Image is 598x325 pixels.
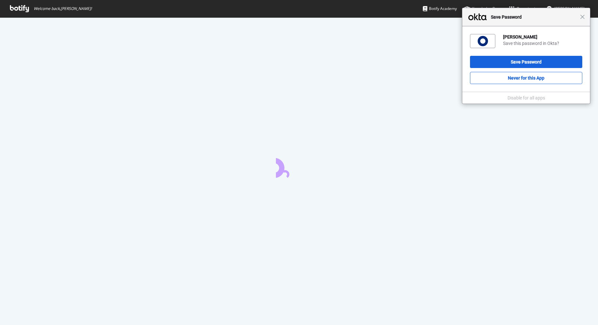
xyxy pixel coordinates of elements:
[503,40,582,46] div: Save this password in Okta?
[554,6,585,11] span: Stephane Bailliez
[542,4,595,14] button: [PERSON_NAME]
[34,6,92,11] span: Welcome back, [PERSON_NAME] !
[470,56,582,68] button: Save Password
[580,14,585,19] span: Close
[488,13,580,21] span: Save Password
[503,34,582,40] div: [PERSON_NAME]
[478,36,488,46] img: zpbL4EADX3oaW57QGbskkpPhZjbzFScE0enD4IqUvKNAdK1NZu6HxEcsV928fWLe9fsCSdyzQUHNANJlAaT1rv9ZMC8yf54zp...
[470,72,582,84] button: Never for this App
[276,155,322,178] div: animation
[508,95,545,100] a: Disable for all apps
[464,5,501,12] div: Knowledge Base
[508,5,542,12] div: Organizations
[423,5,457,12] div: Botify Academy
